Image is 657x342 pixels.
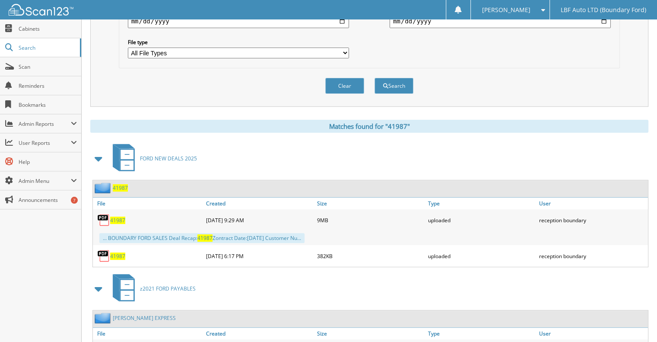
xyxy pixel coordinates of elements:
a: Created [204,328,315,339]
a: FORD NEW DEALS 2025 [108,141,197,176]
a: [PERSON_NAME] EXPRESS [113,314,176,322]
a: File [93,198,204,209]
div: uploaded [426,211,537,229]
div: uploaded [426,247,537,265]
span: Scan [19,63,77,70]
input: end [390,14,611,28]
a: 41987 [110,253,125,260]
span: Admin Menu [19,177,71,185]
span: [PERSON_NAME] [482,7,530,13]
button: Clear [325,78,364,94]
input: start [128,14,349,28]
span: 41987 [197,234,213,242]
span: FORD NEW DEALS 2025 [140,155,197,162]
a: User [537,198,648,209]
img: folder2.png [95,313,113,323]
span: Help [19,158,77,166]
a: Type [426,328,537,339]
div: 9MB [315,211,426,229]
div: reception boundary [537,247,648,265]
div: 7 [71,197,78,204]
div: [DATE] 9:29 AM [204,211,315,229]
a: Size [315,198,426,209]
span: LBF Auto LTD (Boundary Ford) [561,7,646,13]
button: Search [375,78,413,94]
label: File type [128,38,349,46]
img: scan123-logo-white.svg [9,4,73,16]
a: Type [426,198,537,209]
span: Search [19,44,76,51]
div: Matches found for "41987" [90,120,648,133]
span: User Reports [19,139,71,147]
span: Cabinets [19,25,77,32]
a: 41987 [113,184,128,192]
img: PDF.png [97,214,110,227]
img: PDF.png [97,249,110,262]
span: Reminders [19,82,77,89]
div: [DATE] 6:17 PM [204,247,315,265]
div: 382KB [315,247,426,265]
a: 41987 [110,217,125,224]
a: User [537,328,648,339]
div: ... BOUNDARY FORD SALES Deal Recap: Zontract Date:[DATE] Customer Nu... [99,233,305,243]
a: Created [204,198,315,209]
div: reception boundary [537,211,648,229]
img: folder2.png [95,182,113,193]
a: File [93,328,204,339]
span: z2021 FORD PAYABLES [140,285,196,292]
span: Bookmarks [19,101,77,109]
a: z2021 FORD PAYABLES [108,272,196,306]
a: Size [315,328,426,339]
span: Announcements [19,196,77,204]
span: Admin Reports [19,120,71,128]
